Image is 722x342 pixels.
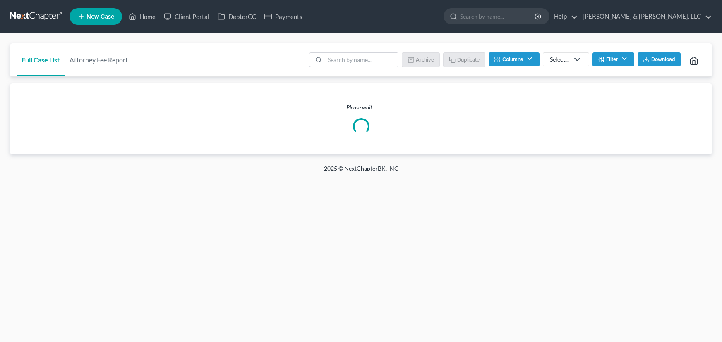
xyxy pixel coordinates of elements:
div: Select... [550,55,569,64]
span: Download [651,56,675,63]
a: DebtorCC [213,9,260,24]
a: Home [125,9,160,24]
input: Search by name... [325,53,398,67]
p: Please wait... [10,103,712,112]
div: 2025 © NextChapterBK, INC [125,164,597,179]
a: [PERSON_NAME] & [PERSON_NAME], LLC [578,9,712,24]
span: New Case [86,14,114,20]
a: Help [550,9,578,24]
button: Download [638,52,681,66]
a: Payments [260,9,307,24]
button: Filter [592,52,634,66]
a: Full Case List [17,43,65,76]
input: Search by name... [460,9,536,24]
a: Client Portal [160,9,213,24]
button: Columns [489,52,539,66]
a: Attorney Fee Report [65,43,133,76]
